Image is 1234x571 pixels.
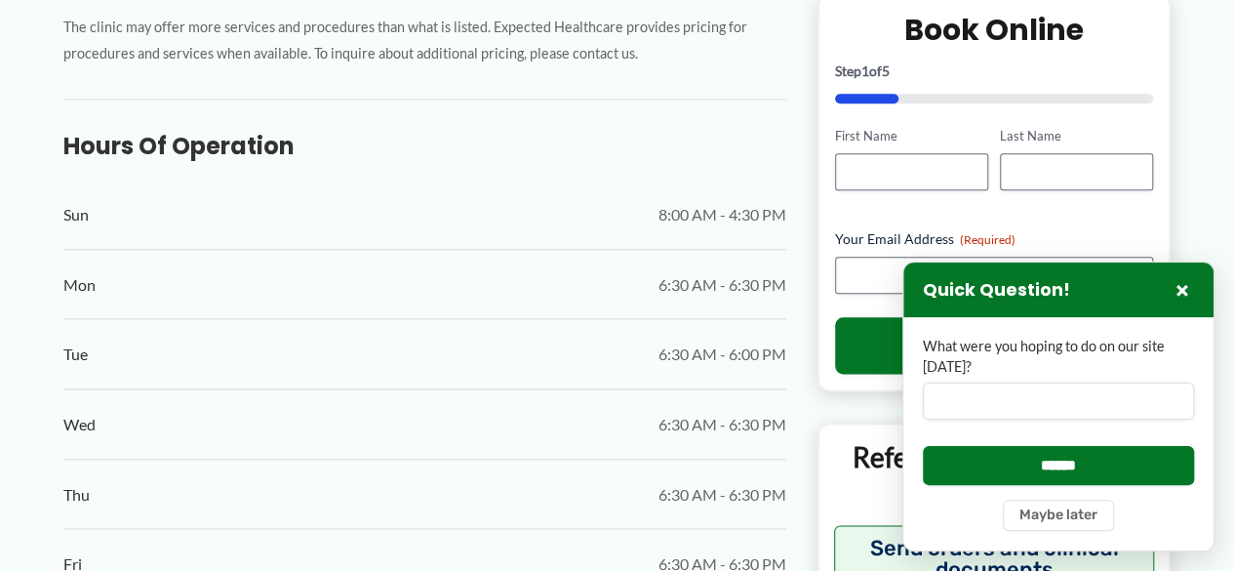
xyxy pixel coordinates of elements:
[658,480,786,510] span: 6:30 AM - 6:30 PM
[834,439,1155,510] p: Referring Providers and Staff
[658,200,786,229] span: 8:00 AM - 4:30 PM
[835,11,1154,49] h2: Book Online
[1171,278,1194,302] button: Close
[63,340,88,369] span: Tue
[63,131,786,161] h3: Hours of Operation
[658,340,786,369] span: 6:30 AM - 6:00 PM
[835,64,1154,78] p: Step of
[63,200,89,229] span: Sun
[960,232,1015,247] span: (Required)
[861,62,869,79] span: 1
[63,410,96,439] span: Wed
[882,62,890,79] span: 5
[835,229,1154,249] label: Your Email Address
[63,15,786,67] p: The clinic may offer more services and procedures than what is listed. Expected Healthcare provid...
[1003,500,1114,531] button: Maybe later
[63,270,96,300] span: Mon
[658,410,786,439] span: 6:30 AM - 6:30 PM
[923,337,1194,377] label: What were you hoping to do on our site [DATE]?
[1000,127,1153,145] label: Last Name
[923,279,1070,302] h3: Quick Question!
[63,480,90,510] span: Thu
[658,270,786,300] span: 6:30 AM - 6:30 PM
[835,127,988,145] label: First Name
